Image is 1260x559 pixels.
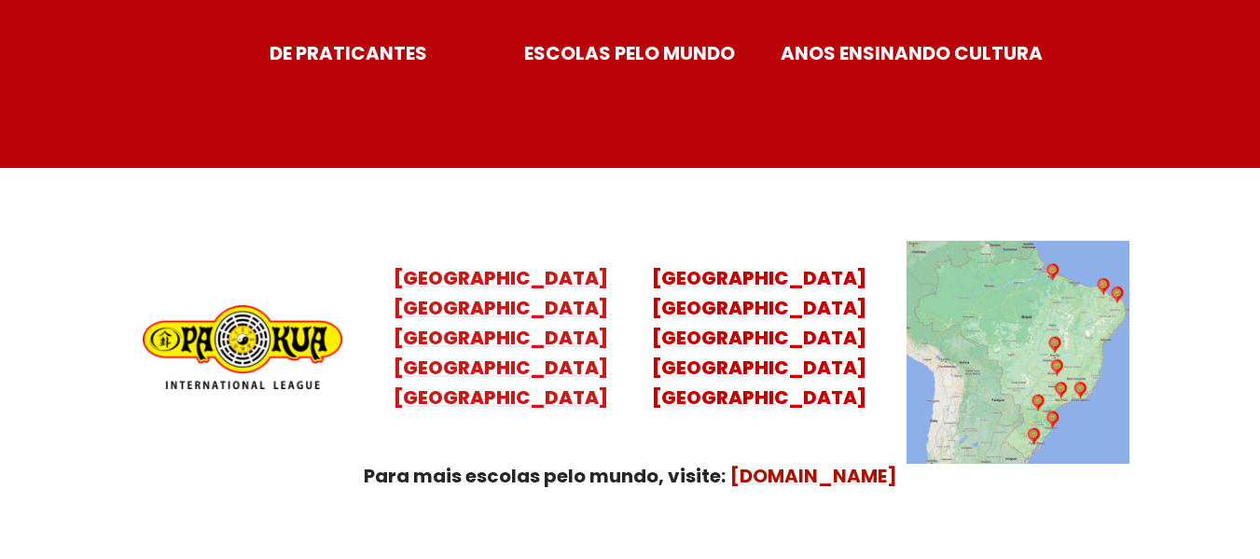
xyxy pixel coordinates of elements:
[394,265,608,291] mark: [GEOGRAPHIC_DATA]
[652,325,866,411] mark: [GEOGRAPHIC_DATA] [GEOGRAPHIC_DATA] [GEOGRAPHIC_DATA]
[394,295,608,411] mark: [GEOGRAPHIC_DATA] [GEOGRAPHIC_DATA] [GEOGRAPHIC_DATA] [GEOGRAPHIC_DATA]
[652,265,866,411] a: [GEOGRAPHIC_DATA][GEOGRAPHIC_DATA][GEOGRAPHIC_DATA][GEOGRAPHIC_DATA][GEOGRAPHIC_DATA]
[524,40,735,66] strong: ESCOLAS PELO MUNDO
[364,463,726,489] strong: Para mais escolas pelo mundo, visite:
[781,40,1043,66] strong: ANOS ENSINANDO CULTURA
[270,40,427,66] strong: DE PRATICANTES
[730,463,897,489] a: [DOMAIN_NAME]
[652,265,866,321] mark: [GEOGRAPHIC_DATA] [GEOGRAPHIC_DATA]
[394,265,608,411] a: [GEOGRAPHIC_DATA][GEOGRAPHIC_DATA][GEOGRAPHIC_DATA][GEOGRAPHIC_DATA][GEOGRAPHIC_DATA]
